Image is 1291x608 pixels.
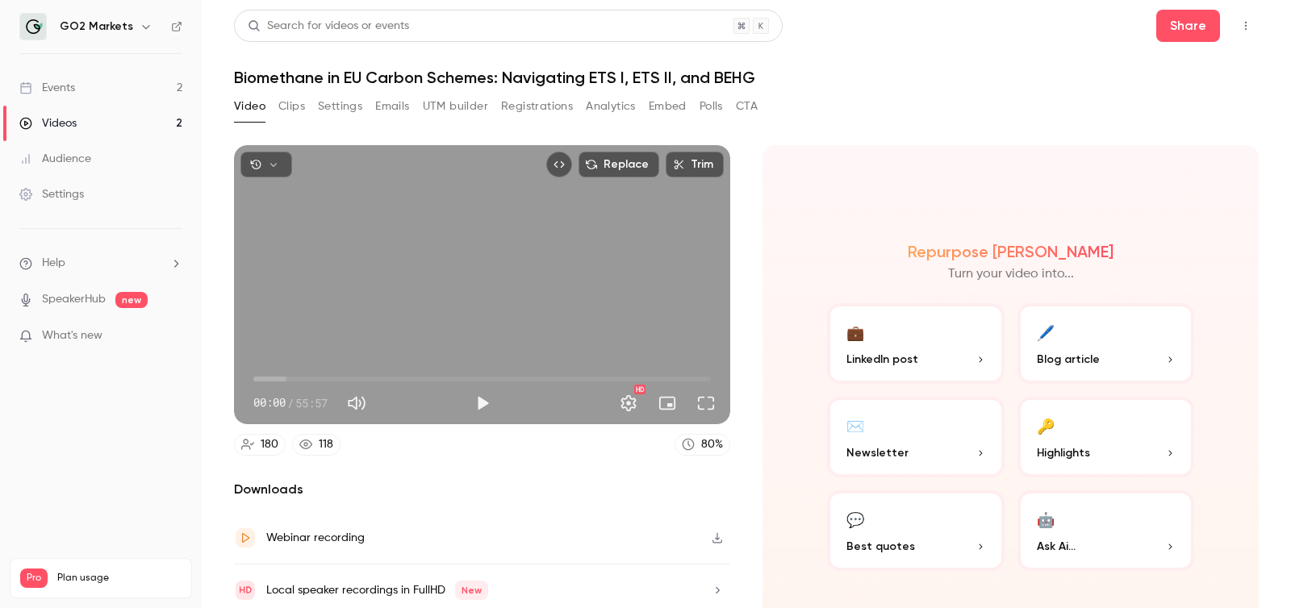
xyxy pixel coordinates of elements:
[20,14,46,40] img: GO2 Markets
[42,255,65,272] span: Help
[846,538,915,555] span: Best quotes
[612,387,645,419] button: Settings
[736,94,758,119] button: CTA
[827,303,1005,384] button: 💼LinkedIn post
[163,329,182,344] iframe: Noticeable Trigger
[234,94,265,119] button: Video
[701,436,723,453] div: 80 %
[827,397,1005,477] button: ✉️Newsletter
[248,18,409,35] div: Search for videos or events
[827,490,1005,571] button: 💬Best quotes
[42,291,106,308] a: SpeakerHub
[1037,351,1100,368] span: Blog article
[666,152,724,177] button: Trim
[1037,444,1090,461] span: Highlights
[19,80,75,96] div: Events
[546,152,572,177] button: Embed video
[60,19,133,35] h6: GO2 Markets
[42,327,102,344] span: What's new
[234,68,1259,87] h1: Biomethane in EU Carbon Schemes: Navigating ETS I, ETS II, and BEHG
[846,506,864,531] div: 💬
[586,94,636,119] button: Analytics
[1037,413,1055,438] div: 🔑
[466,387,499,419] button: Play
[20,568,48,588] span: Pro
[1037,506,1055,531] div: 🤖
[846,444,909,461] span: Newsletter
[700,94,723,119] button: Polls
[278,94,305,119] button: Clips
[690,387,722,419] button: Full screen
[579,152,659,177] button: Replace
[1017,397,1195,477] button: 🔑Highlights
[846,351,918,368] span: LinkedIn post
[455,581,488,600] span: New
[57,572,182,585] span: Plan usage
[1017,490,1195,571] button: 🤖Ask Ai...
[1233,13,1259,39] button: Top Bar Actions
[319,436,333,453] div: 118
[908,242,1113,261] h2: Repurpose [PERSON_NAME]
[649,94,687,119] button: Embed
[19,151,91,167] div: Audience
[501,94,573,119] button: Registrations
[1156,10,1220,42] button: Share
[19,255,182,272] li: help-dropdown-opener
[115,292,148,308] span: new
[234,434,286,456] a: 180
[19,115,77,131] div: Videos
[1037,538,1076,555] span: Ask Ai...
[318,94,362,119] button: Settings
[846,319,864,344] div: 💼
[261,436,278,453] div: 180
[19,186,84,202] div: Settings
[292,434,341,456] a: 118
[634,385,645,394] div: HD
[287,394,294,411] span: /
[253,394,286,411] span: 00:00
[675,434,730,456] a: 80%
[948,264,1074,284] p: Turn your video into...
[341,387,373,419] button: Mute
[375,94,409,119] button: Emails
[253,394,328,411] div: 00:00
[651,387,683,419] button: Turn on miniplayer
[423,94,488,119] button: UTM builder
[234,480,730,499] h2: Downloads
[266,528,365,548] div: Webinar recording
[266,581,488,600] div: Local speaker recordings in FullHD
[846,413,864,438] div: ✉️
[1017,303,1195,384] button: 🖊️Blog article
[295,394,328,411] span: 55:57
[1037,319,1055,344] div: 🖊️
